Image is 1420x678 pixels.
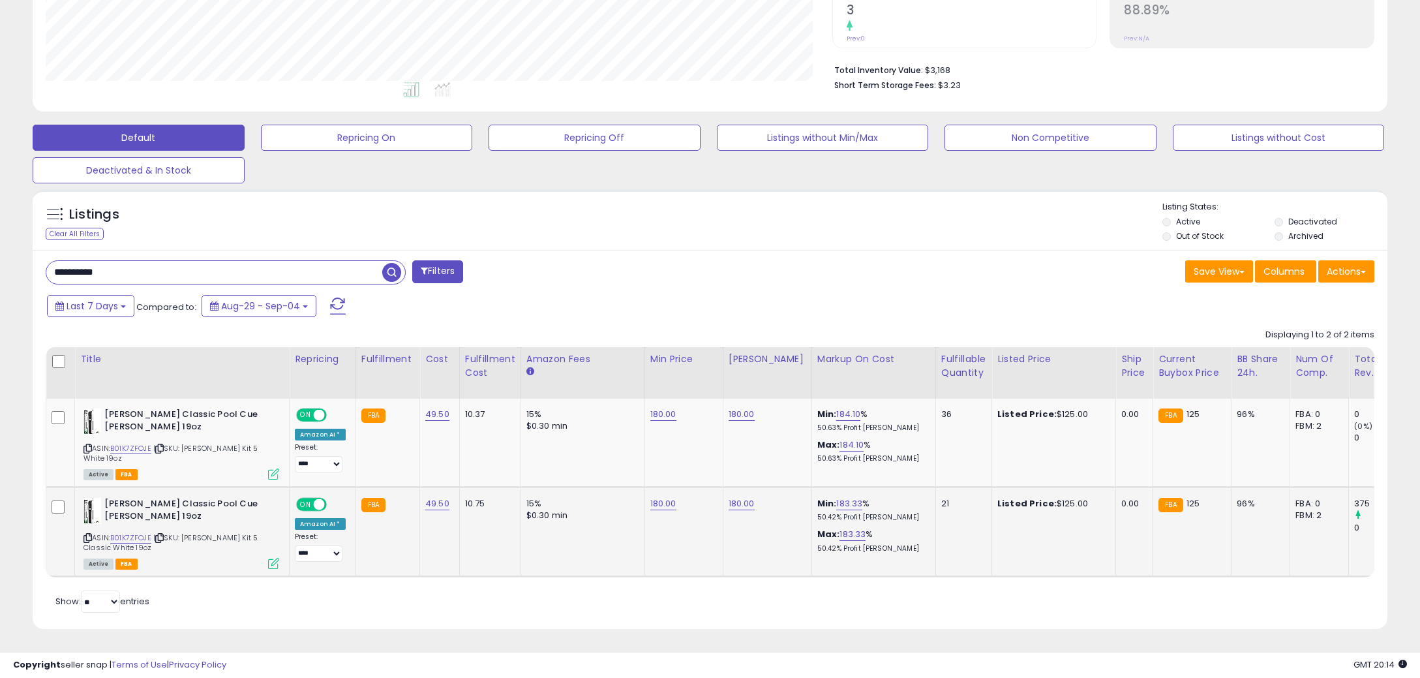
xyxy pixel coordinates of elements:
[817,439,840,451] b: Max:
[55,595,149,608] span: Show: entries
[33,125,245,151] button: Default
[941,408,982,420] div: 36
[465,498,511,510] div: 10.75
[325,499,346,510] span: OFF
[839,439,864,452] a: 184.10
[729,408,755,421] a: 180.00
[361,498,385,512] small: FBA
[261,125,473,151] button: Repricing On
[836,497,862,510] a: 183.33
[110,443,151,454] a: B01K7ZFOJE
[83,532,258,552] span: | SKU: [PERSON_NAME] Kit 5 Classic White 19oz
[997,497,1057,510] b: Listed Price:
[1158,498,1183,512] small: FBA
[83,408,101,435] img: 41NvQjlJIkL._SL40_.jpg
[941,498,982,510] div: 21
[295,352,350,366] div: Repricing
[361,408,385,423] small: FBA
[1354,408,1407,420] div: 0
[817,498,926,522] div: %
[1288,216,1337,227] label: Deactivated
[1121,498,1143,510] div: 0.00
[1295,510,1338,521] div: FBM: 2
[83,443,258,463] span: | SKU: [PERSON_NAME] Kit 5 White 19oz
[1295,498,1338,510] div: FBA: 0
[465,352,515,380] div: Fulfillment Cost
[817,439,926,463] div: %
[115,469,138,480] span: FBA
[1185,260,1253,283] button: Save View
[295,518,346,530] div: Amazon AI *
[817,408,837,420] b: Min:
[1353,658,1407,671] span: 2025-09-12 20:14 GMT
[295,532,346,562] div: Preset:
[1354,421,1372,431] small: (0%)
[297,499,314,510] span: ON
[1121,352,1147,380] div: Ship Price
[83,498,101,524] img: 41NvQjlJIkL._SL40_.jpg
[834,61,1365,77] li: $3,168
[112,658,167,671] a: Terms of Use
[1318,260,1374,283] button: Actions
[817,528,840,540] b: Max:
[526,366,534,378] small: Amazon Fees.
[1124,35,1149,42] small: Prev: N/A
[1288,230,1323,241] label: Archived
[817,513,926,522] p: 50.42% Profit [PERSON_NAME]
[412,260,463,283] button: Filters
[847,35,865,42] small: Prev: 0
[941,352,986,380] div: Fulfillable Quantity
[202,295,316,317] button: Aug-29 - Sep-04
[1121,408,1143,420] div: 0.00
[1237,352,1284,380] div: BB Share 24h.
[33,157,245,183] button: Deactivated & In Stock
[67,300,118,313] span: Last 7 Days
[650,497,676,510] a: 180.00
[1186,497,1200,510] span: 125
[1354,498,1407,510] div: 375
[110,532,151,544] a: B01K7ZFOJE
[944,125,1156,151] button: Non Competitive
[83,498,279,568] div: ASIN:
[1237,408,1280,420] div: 96%
[489,125,701,151] button: Repricing Off
[938,79,961,91] span: $3.23
[811,347,935,399] th: The percentage added to the cost of goods (COGS) that forms the calculator for Min & Max prices.
[817,408,926,433] div: %
[1265,329,1374,341] div: Displaying 1 to 2 of 2 items
[650,408,676,421] a: 180.00
[1295,408,1338,420] div: FBA: 0
[526,352,639,366] div: Amazon Fees
[136,301,196,313] span: Compared to:
[836,408,860,421] a: 184.10
[817,352,930,366] div: Markup on Cost
[425,497,449,510] a: 49.50
[1186,408,1200,420] span: 125
[295,443,346,472] div: Preset:
[1263,265,1305,278] span: Columns
[847,3,1096,20] h2: 3
[13,658,61,671] strong: Copyright
[817,424,926,433] p: 50.63% Profit [PERSON_NAME]
[221,300,300,313] span: Aug-29 - Sep-04
[834,65,923,76] b: Total Inventory Value:
[1295,352,1343,380] div: Num of Comp.
[839,528,866,541] a: 183.33
[997,408,1106,420] div: $125.00
[1162,201,1387,213] p: Listing States:
[1158,352,1226,380] div: Current Buybox Price
[297,410,314,421] span: ON
[47,295,134,317] button: Last 7 Days
[1173,125,1385,151] button: Listings without Cost
[650,352,718,366] div: Min Price
[425,352,454,366] div: Cost
[325,410,346,421] span: OFF
[83,559,113,570] span: All listings currently available for purchase on Amazon
[80,352,284,366] div: Title
[425,408,449,421] a: 49.50
[169,658,226,671] a: Privacy Policy
[1295,420,1338,432] div: FBM: 2
[717,125,929,151] button: Listings without Min/Max
[817,497,837,510] b: Min:
[1255,260,1316,283] button: Columns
